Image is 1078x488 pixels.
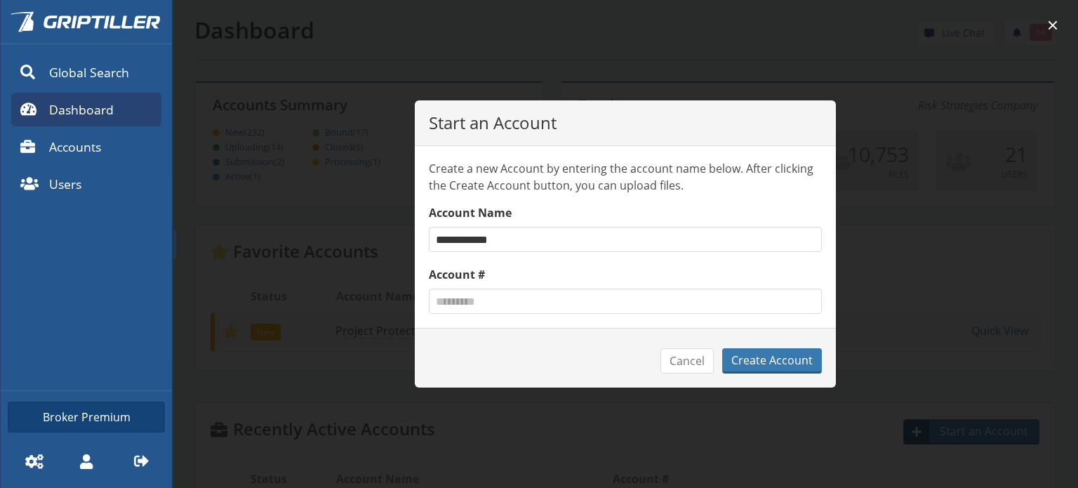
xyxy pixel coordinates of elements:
span: Users [49,175,81,193]
p: Create a new Account by entering the account name below. After clicking the Create Account button... [429,160,822,194]
button: Cancel [660,348,714,374]
a: Users [11,167,161,201]
a: Accounts [11,130,161,164]
span: Global Search [49,63,129,81]
a: Global Search [11,55,161,89]
a: Broker Premium [8,402,165,433]
a: Dashboard [11,93,161,126]
span: Dashboard [49,100,114,119]
label: Account # [429,266,822,283]
button: Create Account [722,348,822,374]
label: Account Name [429,204,822,221]
p: Start an Account [429,114,822,131]
span: Accounts [49,138,101,156]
